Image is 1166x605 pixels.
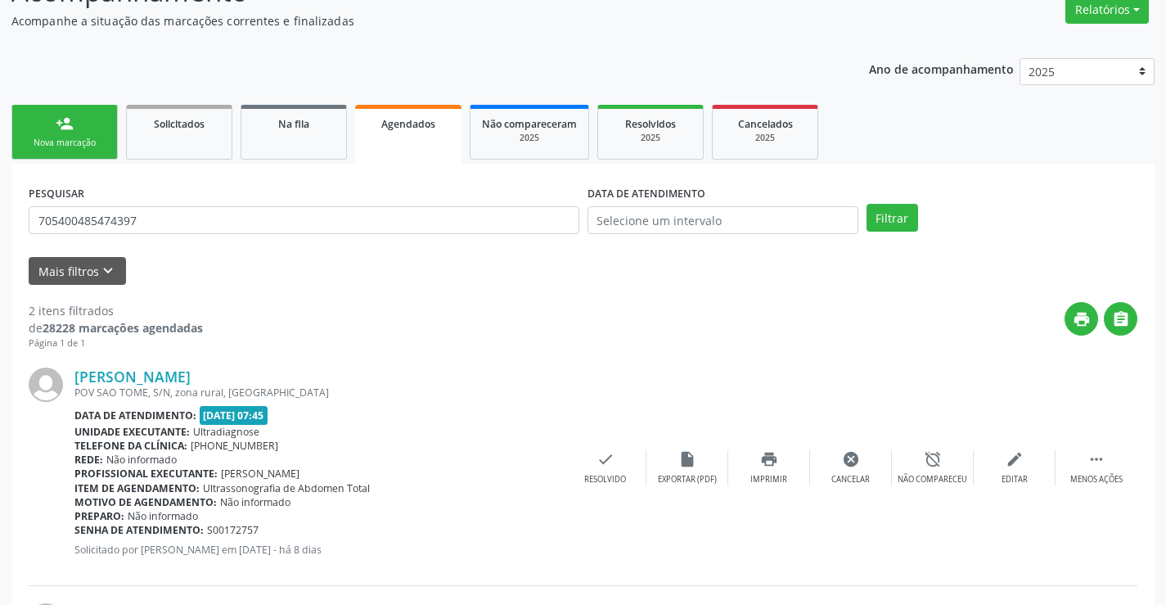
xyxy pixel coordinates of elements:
[193,425,259,439] span: Ultradiagnose
[278,117,309,131] span: Na fila
[74,453,103,467] b: Rede:
[74,543,565,557] p: Solicitado por [PERSON_NAME] em [DATE] - há 8 dias
[1070,474,1123,485] div: Menos ações
[610,132,691,144] div: 2025
[11,12,812,29] p: Acompanhe a situação das marcações correntes e finalizadas
[381,117,435,131] span: Agendados
[625,117,676,131] span: Resolvidos
[29,368,63,402] img: img
[738,117,793,131] span: Cancelados
[29,181,84,206] label: PESQUISAR
[56,115,74,133] div: person_add
[106,453,177,467] span: Não informado
[842,450,860,468] i: cancel
[898,474,967,485] div: Não compareceu
[74,368,191,386] a: [PERSON_NAME]
[831,474,870,485] div: Cancelar
[191,439,278,453] span: [PHONE_NUMBER]
[154,117,205,131] span: Solicitados
[678,450,696,468] i: insert_drive_file
[74,467,218,481] b: Profissional executante:
[1087,450,1105,468] i: 
[43,320,203,336] strong: 28228 marcações agendadas
[74,425,190,439] b: Unidade executante:
[1104,302,1137,336] button: 
[29,336,203,350] div: Página 1 de 1
[74,409,196,422] b: Data de atendimento:
[1065,302,1098,336] button: print
[200,406,268,425] span: [DATE] 07:45
[74,439,187,453] b: Telefone da clínica:
[924,450,942,468] i: alarm_off
[1073,310,1091,328] i: print
[207,523,259,537] span: S00172757
[99,262,117,280] i: keyboard_arrow_down
[1002,474,1028,485] div: Editar
[724,132,806,144] div: 2025
[29,206,579,234] input: Nome, CNS
[74,386,565,400] div: POV SAO TOME, S/N, zona rural, [GEOGRAPHIC_DATA]
[128,509,198,523] span: Não informado
[597,450,615,468] i: check
[482,117,577,131] span: Não compareceram
[658,474,717,485] div: Exportar (PDF)
[1006,450,1024,468] i: edit
[482,132,577,144] div: 2025
[29,319,203,336] div: de
[584,474,626,485] div: Resolvido
[221,467,299,481] span: [PERSON_NAME]
[588,206,858,234] input: Selecione um intervalo
[74,481,200,495] b: Item de agendamento:
[24,137,106,149] div: Nova marcação
[588,181,705,206] label: DATA DE ATENDIMENTO
[750,474,787,485] div: Imprimir
[1112,310,1130,328] i: 
[867,204,918,232] button: Filtrar
[869,58,1014,79] p: Ano de acompanhamento
[220,495,290,509] span: Não informado
[74,523,204,537] b: Senha de atendimento:
[74,509,124,523] b: Preparo:
[29,302,203,319] div: 2 itens filtrados
[760,450,778,468] i: print
[29,257,126,286] button: Mais filtroskeyboard_arrow_down
[74,495,217,509] b: Motivo de agendamento:
[203,481,370,495] span: Ultrassonografia de Abdomen Total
